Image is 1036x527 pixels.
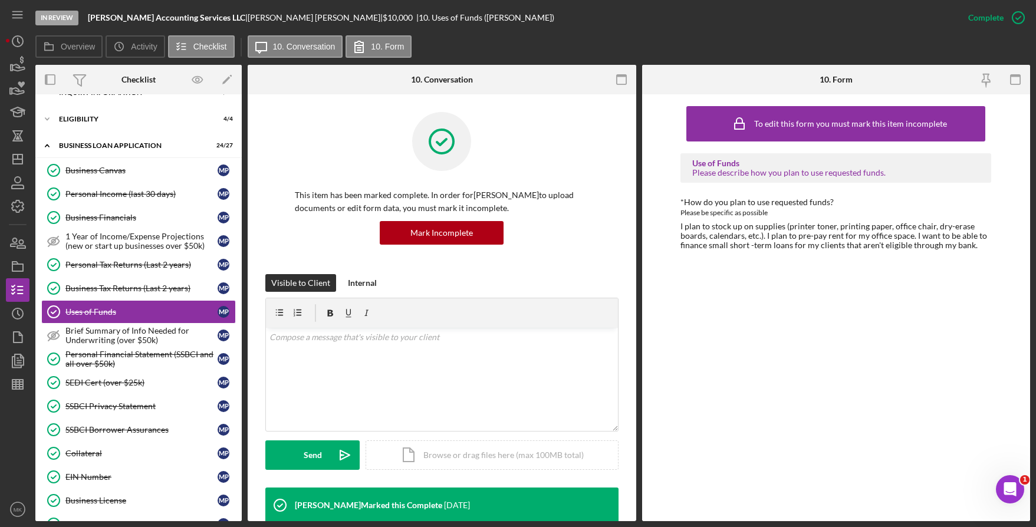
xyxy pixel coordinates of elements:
div: Please describe how you plan to use requested funds. [692,168,979,177]
label: Overview [61,42,95,51]
p: This item has been marked complete. In order for [PERSON_NAME] to upload documents or edit form d... [295,189,589,215]
label: Checklist [193,42,227,51]
a: Business Tax Returns (Last 2 years)MP [41,276,236,300]
b: [PERSON_NAME] Accounting Services LLC [88,12,245,22]
label: 10. Form [371,42,404,51]
button: Overview [35,35,103,58]
a: Personal Financial Statement (SSBCI and all over $50k)MP [41,347,236,371]
div: *How do you plan to use requested funds? [680,197,991,207]
a: Uses of FundsMP [41,300,236,324]
a: EIN NumberMP [41,465,236,489]
div: M P [218,306,229,318]
a: CollateralMP [41,442,236,465]
div: M P [218,188,229,200]
a: Brief Summary of Info Needed for Underwriting (over $50k)MP [41,324,236,347]
button: 10. Conversation [248,35,343,58]
div: M P [218,424,229,436]
a: Business LicenseMP [41,489,236,512]
div: To edit this form you must mark this item incomplete [754,119,947,129]
div: Mark Incomplete [410,221,473,245]
div: Business Canvas [65,166,218,175]
div: Personal Income (last 30 days) [65,189,218,199]
button: Checklist [168,35,235,58]
button: MK [6,498,29,521]
iframe: Intercom live chat [996,475,1024,503]
div: In Review [35,11,78,25]
div: Business License [65,496,218,505]
span: 1 [1020,475,1030,485]
div: Checklist [121,75,156,84]
div: Business Tax Returns (Last 2 years) [65,284,218,293]
div: Please be specific as possible [680,207,991,219]
button: 10. Form [346,35,412,58]
div: M P [218,259,229,271]
div: Complete [968,6,1004,29]
div: 24 / 27 [212,142,233,149]
a: Business CanvasMP [41,159,236,182]
button: Mark Incomplete [380,221,504,245]
div: Send [304,440,322,470]
div: 1 Year of Income/Expense Projections (new or start up businesses over $50k) [65,232,218,251]
div: SEDI Cert (over $25k) [65,378,218,387]
div: I plan to stock up on supplies (printer toner, printing paper, office chair, dry-erase boards, ca... [680,222,991,250]
a: Personal Tax Returns (Last 2 years)MP [41,253,236,276]
div: SSBCI Borrower Assurances [65,425,218,434]
div: M P [218,212,229,223]
div: [PERSON_NAME] Marked this Complete [295,500,442,510]
div: M P [218,447,229,459]
div: SSBCI Privacy Statement [65,401,218,411]
div: 10. Conversation [411,75,473,84]
div: EIN Number [65,472,218,482]
div: Use of Funds [692,159,979,168]
button: Send [265,440,360,470]
div: M P [218,471,229,483]
div: | 10. Uses of Funds ([PERSON_NAME]) [416,13,554,22]
div: 4 / 4 [212,116,233,123]
div: Personal Tax Returns (Last 2 years) [65,260,218,269]
div: Collateral [65,449,218,458]
button: Visible to Client [265,274,336,292]
div: M P [218,400,229,412]
div: BUSINESS LOAN APPLICATION [59,142,203,149]
span: $10,000 [383,12,413,22]
div: M P [218,377,229,388]
button: Internal [342,274,383,292]
div: M P [218,164,229,176]
div: 10. Form [820,75,853,84]
div: | [88,13,248,22]
div: Brief Summary of Info Needed for Underwriting (over $50k) [65,326,218,345]
button: Activity [106,35,165,58]
div: M P [218,495,229,506]
a: SSBCI Privacy StatementMP [41,394,236,418]
a: SSBCI Borrower AssurancesMP [41,418,236,442]
div: M P [218,330,229,341]
button: Complete [956,6,1030,29]
div: Visible to Client [271,274,330,292]
text: MK [14,506,22,513]
label: Activity [131,42,157,51]
div: ELIGIBILITY [59,116,203,123]
label: 10. Conversation [273,42,336,51]
a: Business FinancialsMP [41,206,236,229]
div: [PERSON_NAME] [PERSON_NAME] | [248,13,383,22]
div: M P [218,282,229,294]
time: 2025-08-11 18:18 [444,500,470,510]
div: M P [218,235,229,247]
a: SEDI Cert (over $25k)MP [41,371,236,394]
div: Internal [348,274,377,292]
a: 1 Year of Income/Expense Projections (new or start up businesses over $50k)MP [41,229,236,253]
div: Personal Financial Statement (SSBCI and all over $50k) [65,350,218,368]
div: Uses of Funds [65,307,218,317]
div: Business Financials [65,213,218,222]
div: M P [218,353,229,365]
a: Personal Income (last 30 days)MP [41,182,236,206]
